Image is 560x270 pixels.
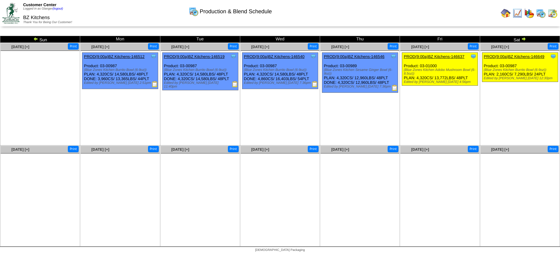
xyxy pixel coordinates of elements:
[91,147,109,152] a: [DATE] [+]
[68,43,79,50] button: Print
[162,53,238,90] div: Product: 03-00987 PLAN: 4,320CS / 14,580LBS / 48PLT DONE: 4,320CS / 14,580LBS / 48PLT
[33,36,38,41] img: arrowleft.gif
[320,36,400,43] td: Thu
[402,53,478,86] div: Product: 03-01000 PLAN: 4,320CS / 13,772LBS / 48PLT
[11,147,29,152] a: [DATE] [+]
[148,146,159,152] button: Print
[411,45,429,49] a: [DATE] [+]
[550,53,556,59] img: Tooltip
[308,43,319,50] button: Print
[404,68,478,76] div: (Blue Zones Kitchen Adobo Mushroom Bowl (6-8.5oz))
[240,36,320,43] td: Wed
[310,53,316,59] img: Tooltip
[152,81,158,87] img: Production Report
[228,43,239,50] button: Print
[11,45,29,49] a: [DATE] [+]
[23,2,56,7] span: Customer Center
[308,146,319,152] button: Print
[171,45,189,49] a: [DATE] [+]
[251,45,269,49] a: [DATE] [+]
[0,36,80,43] td: Sun
[521,36,526,41] img: arrowright.gif
[242,53,318,89] div: Product: 03-00987 PLAN: 4,320CS / 14,580LBS / 48PLT DONE: 4,860CS / 16,403LBS / 54PLT
[23,7,63,10] span: Logged in as Glanger
[244,68,318,72] div: (Blue Zones Kitchen Burrito Bowl (6-9oz))
[484,68,558,72] div: (Blue Zones Kitchen Burrito Bowl (6-9oz))
[80,36,160,43] td: Mon
[244,81,318,85] div: Edited by [PERSON_NAME] [DATE] 7:36pm
[84,81,158,85] div: Edited by [PERSON_NAME] [DATE] 2:51pm
[230,53,237,59] img: Tooltip
[322,53,398,93] div: Product: 03-00989 PLAN: 4,320CS / 12,960LBS / 48PLT DONE: 4,320CS / 12,960LBS / 48PLT
[91,45,109,49] a: [DATE] [+]
[482,53,558,82] div: Product: 03-00987 PLAN: 2,160CS / 7,290LBS / 24PLT
[513,8,522,18] img: line_graph.gif
[160,36,240,43] td: Tue
[392,85,398,91] img: Production Report
[400,36,480,43] td: Fri
[468,43,479,50] button: Print
[524,8,534,18] img: graph.gif
[200,8,272,15] span: Production & Blend Schedule
[411,147,429,152] a: [DATE] [+]
[84,54,145,59] a: PROD(9:00a)BZ Kitchens-146512
[548,8,558,18] img: calendarinout.gif
[68,146,79,152] button: Print
[53,7,63,10] a: (logout)
[84,68,158,72] div: (Blue Zones Kitchen Burrito Bowl (6-9oz))
[164,68,238,72] div: (Blue Zones Kitchen Burrito Bowl (6-9oz))
[470,53,476,59] img: Tooltip
[23,15,50,20] span: BZ Kitchens
[484,76,558,80] div: Edited by [PERSON_NAME] [DATE] 12:30pm
[324,68,398,76] div: (Blue Zones Kitchen Sesame Ginger Bowl (6-8oz))
[82,53,158,89] div: Product: 03-00987 PLAN: 4,320CS / 14,580LBS / 48PLT DONE: 3,960CS / 13,365LBS / 44PLT
[491,45,509,49] a: [DATE] [+]
[228,146,239,152] button: Print
[480,36,560,43] td: Sat
[390,53,397,59] img: Tooltip
[150,53,157,59] img: Tooltip
[255,248,305,252] span: [DEMOGRAPHIC_DATA] Packaging
[548,146,558,152] button: Print
[171,147,189,152] a: [DATE] [+]
[388,43,398,50] button: Print
[2,3,19,23] img: ZoRoCo_Logo(Green%26Foil)%20jpg.webp
[491,147,509,152] a: [DATE] [+]
[312,81,318,87] img: Production Report
[404,80,478,84] div: Edited by [PERSON_NAME] [DATE] 4:56pm
[331,45,349,49] a: [DATE] [+]
[331,147,349,152] a: [DATE] [+]
[468,146,479,152] button: Print
[244,54,305,59] a: PROD(9:00a)BZ Kitchens-146540
[404,54,464,59] a: PROD(9:00a)BZ Kitchens-146637
[232,81,238,87] img: Production Report
[148,43,159,50] button: Print
[501,8,511,18] img: home.gif
[324,85,398,88] div: Edited by [PERSON_NAME] [DATE] 7:36pm
[23,21,72,24] span: Thank You for Being Our Customer!
[251,147,269,152] a: [DATE] [+]
[189,6,199,16] img: calendarprod.gif
[484,54,545,59] a: PROD(9:00a)BZ Kitchens-146649
[388,146,398,152] button: Print
[536,8,546,18] img: calendarprod.gif
[164,54,225,59] a: PROD(9:00a)BZ Kitchens-146519
[164,81,238,88] div: Edited by [PERSON_NAME] [DATE] 11:40pm
[548,43,558,50] button: Print
[324,54,385,59] a: PROD(9:00a)BZ Kitchens-146546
